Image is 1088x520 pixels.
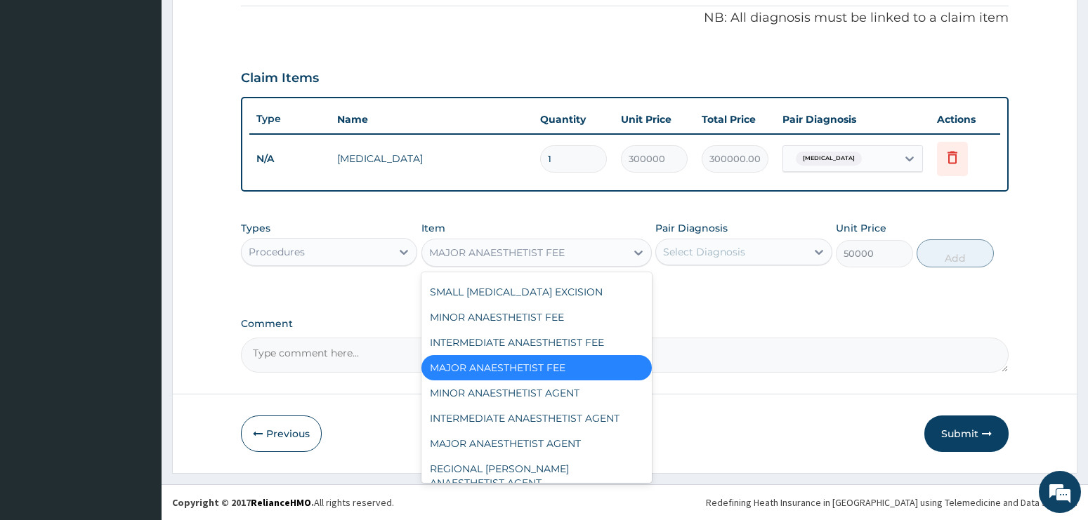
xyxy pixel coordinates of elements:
div: Chat with us now [73,79,236,97]
div: MINOR ANAESTHETIST FEE [421,305,652,330]
th: Total Price [695,105,775,133]
td: N/A [249,146,330,172]
th: Quantity [533,105,614,133]
span: We're online! [81,165,194,307]
div: Procedures [249,245,305,259]
footer: All rights reserved. [162,484,1088,520]
div: SMALL [MEDICAL_DATA] EXCISION [421,279,652,305]
div: REGIONAL [PERSON_NAME] ANAESTHETIST AGENT [421,456,652,495]
label: Pair Diagnosis [655,221,728,235]
th: Name [330,105,534,133]
th: Pair Diagnosis [775,105,930,133]
span: [MEDICAL_DATA] [796,152,862,166]
div: MAJOR ANAESTHETIST AGENT [421,431,652,456]
div: MINOR ANAESTHETIST AGENT [421,380,652,406]
label: Unit Price [836,221,886,235]
label: Comment [241,318,1009,330]
p: NB: All diagnosis must be linked to a claim item [241,9,1009,27]
th: Actions [930,105,1000,133]
label: Item [421,221,445,235]
th: Unit Price [614,105,695,133]
button: Previous [241,415,322,452]
div: INTERMEDIATE ANAESTHETIST FEE [421,330,652,355]
div: Select Diagnosis [663,245,745,259]
div: MAJOR ANAESTHETIST FEE [421,355,652,380]
div: INTERMEDIATE ANAESTHETIST AGENT [421,406,652,431]
td: [MEDICAL_DATA] [330,145,534,173]
h3: Claim Items [241,71,319,86]
textarea: Type your message and hit 'Enter' [7,360,268,409]
button: Submit [924,415,1009,452]
div: MAJOR ANAESTHETIST FEE [429,246,565,260]
label: Types [241,222,270,234]
strong: Copyright © 2017 . [172,496,314,509]
th: Type [249,106,330,132]
img: d_794563401_company_1708531726252_794563401 [26,70,57,105]
button: Add [917,239,993,267]
div: Minimize live chat window [230,7,264,41]
div: Redefining Heath Insurance in [GEOGRAPHIC_DATA] using Telemedicine and Data Science! [706,495,1077,509]
a: RelianceHMO [251,496,311,509]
